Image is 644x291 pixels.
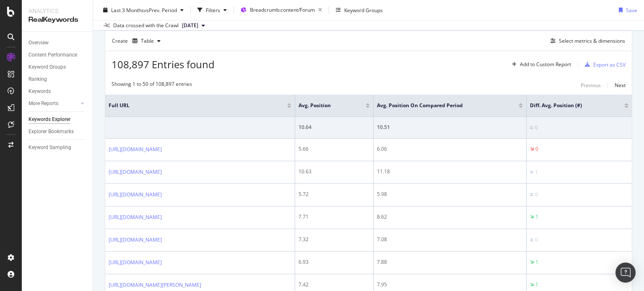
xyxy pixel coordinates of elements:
div: 5.72 [299,191,370,198]
div: Data crossed with the Crawl [113,22,179,29]
button: Keyword Groups [332,3,386,17]
div: 10.64 [299,124,370,131]
div: Showing 1 to 50 of 108,897 entries [112,80,192,90]
div: 1 [535,168,538,176]
div: Keyword Groups [29,63,66,72]
div: Create [112,34,164,48]
div: Analytics [29,7,86,15]
a: Overview [29,39,87,47]
div: 0 [535,124,538,131]
button: Export as CSV [582,58,626,71]
div: 7.88 [377,258,523,266]
img: Equal [530,239,533,241]
div: RealKeywords [29,15,86,25]
div: 10.51 [377,124,523,131]
div: 6.93 [299,258,370,266]
button: Last 3 MonthsvsPrev. Period [100,3,187,17]
a: [URL][DOMAIN_NAME] [109,145,162,154]
div: Keywords [29,87,51,96]
a: [URL][DOMAIN_NAME] [109,213,162,221]
div: Overview [29,39,49,47]
div: 8.62 [377,213,523,221]
div: 1 [535,258,538,266]
div: 7.71 [299,213,370,221]
div: 5.66 [299,145,370,153]
span: Full URL [109,102,275,109]
div: Keywords Explorer [29,115,70,124]
a: [URL][DOMAIN_NAME][PERSON_NAME] [109,281,201,289]
div: Table [141,39,154,44]
span: Avg. Position On Compared Period [377,102,506,109]
div: Explorer Bookmarks [29,127,74,136]
div: 6.06 [377,145,523,153]
button: Table [129,34,164,48]
button: [DATE] [179,21,208,31]
div: Keyword Sampling [29,143,71,152]
div: Ranking [29,75,47,84]
div: Add to Custom Report [520,62,571,67]
div: Content Performance [29,51,77,59]
a: Keywords [29,87,87,96]
div: Save [626,6,637,13]
button: Previous [581,80,601,90]
div: Open Intercom Messenger [615,263,636,283]
a: Ranking [29,75,87,84]
a: Keyword Sampling [29,143,87,152]
span: Avg. Position [299,102,353,109]
button: Save [615,3,637,17]
a: More Reports [29,99,78,108]
div: Select metrics & dimensions [559,37,625,44]
button: Breadcrumb:content/Forum [237,3,325,17]
button: Filters [194,3,230,17]
div: 7.42 [299,281,370,288]
div: Export as CSV [593,61,626,68]
div: 1 [535,213,538,221]
a: [URL][DOMAIN_NAME] [109,236,162,244]
div: 0 [535,145,538,153]
span: vs Prev. Period [144,6,177,13]
span: 2025 Aug. 4th [182,22,198,29]
div: Previous [581,82,601,89]
div: 7.32 [299,236,370,243]
div: 11.18 [377,168,523,175]
img: Equal [530,171,533,173]
span: Breadcrumb: content/Forum [250,6,315,13]
div: More Reports [29,99,58,108]
span: Last 3 Months [111,6,144,13]
div: 7.95 [377,281,523,288]
span: 108,897 Entries found [112,57,215,71]
div: Filters [206,6,220,13]
button: Add to Custom Report [509,58,571,71]
a: Explorer Bookmarks [29,127,87,136]
a: [URL][DOMAIN_NAME] [109,191,162,199]
div: 5.98 [377,191,523,198]
img: Equal [530,126,533,129]
a: [URL][DOMAIN_NAME] [109,258,162,267]
div: 1 [535,281,538,288]
div: 0 [535,191,538,198]
img: Equal [530,193,533,196]
div: 7.08 [377,236,523,243]
a: Keywords Explorer [29,115,87,124]
a: Keyword Groups [29,63,87,72]
div: Keyword Groups [344,6,383,13]
a: Content Performance [29,51,87,59]
div: 0 [535,236,538,244]
div: Next [615,82,626,89]
span: Diff. Avg. Position (#) [530,102,612,109]
button: Select metrics & dimensions [547,36,625,46]
div: 10.63 [299,168,370,175]
button: Next [615,80,626,90]
a: [URL][DOMAIN_NAME] [109,168,162,176]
